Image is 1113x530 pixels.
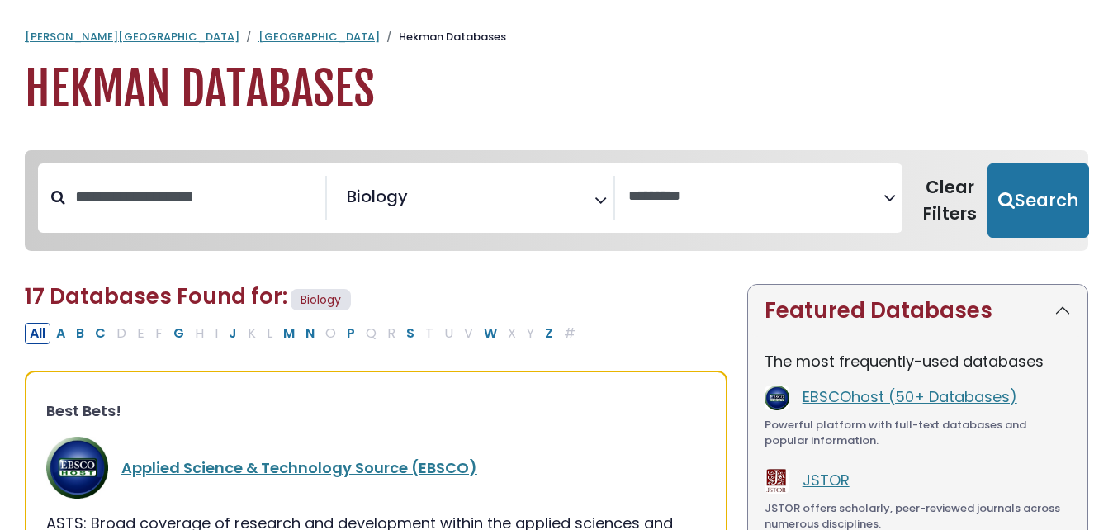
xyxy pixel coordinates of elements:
[25,150,1088,251] nav: Search filters
[347,184,408,209] span: Biology
[46,402,706,420] h3: Best Bets!
[25,323,50,344] button: All
[411,193,423,211] textarea: Search
[540,323,558,344] button: Filter Results Z
[258,29,380,45] a: [GEOGRAPHIC_DATA]
[25,322,582,343] div: Alpha-list to filter by first letter of database name
[278,323,300,344] button: Filter Results M
[25,62,1088,117] h1: Hekman Databases
[25,282,287,311] span: 17 Databases Found for:
[401,323,419,344] button: Filter Results S
[628,188,883,206] textarea: Search
[90,323,111,344] button: Filter Results C
[803,386,1017,407] a: EBSCOhost (50+ Databases)
[765,417,1071,449] div: Powerful platform with full-text databases and popular information.
[803,470,850,490] a: JSTOR
[25,29,239,45] a: [PERSON_NAME][GEOGRAPHIC_DATA]
[71,323,89,344] button: Filter Results B
[380,29,506,45] li: Hekman Databases
[987,163,1089,238] button: Submit for Search Results
[51,323,70,344] button: Filter Results A
[291,289,351,311] span: Biology
[748,285,1087,337] button: Featured Databases
[168,323,189,344] button: Filter Results G
[340,184,408,209] li: Biology
[301,323,320,344] button: Filter Results N
[479,323,502,344] button: Filter Results W
[25,29,1088,45] nav: breadcrumb
[224,323,242,344] button: Filter Results J
[765,350,1071,372] p: The most frequently-used databases
[65,183,325,211] input: Search database by title or keyword
[342,323,360,344] button: Filter Results P
[121,457,477,478] a: Applied Science & Technology Source (EBSCO)
[912,163,987,238] button: Clear Filters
